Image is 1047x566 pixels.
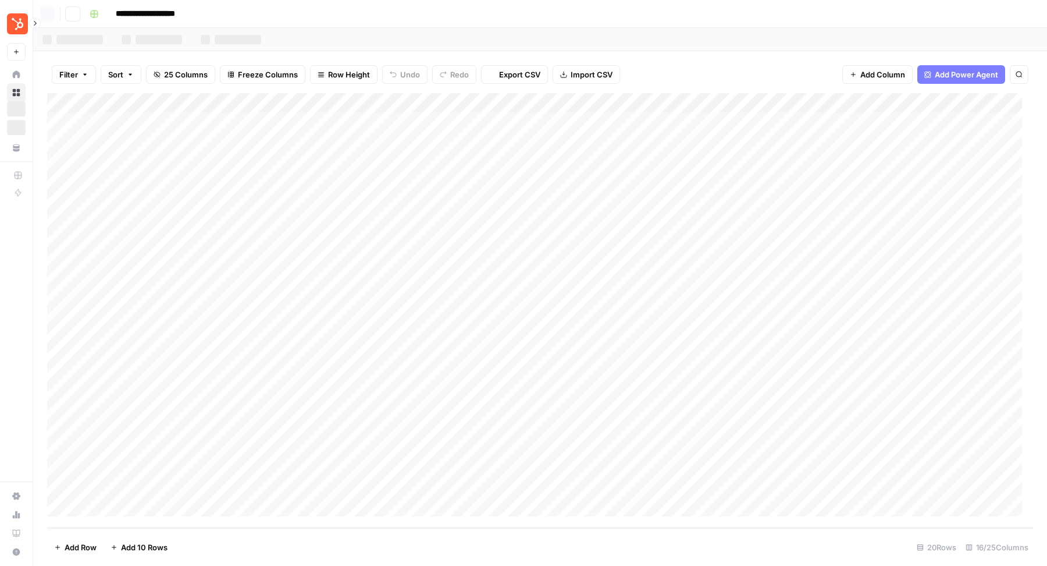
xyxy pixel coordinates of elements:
[499,69,540,80] span: Export CSV
[400,69,420,80] span: Undo
[59,69,78,80] span: Filter
[481,65,548,84] button: Export CSV
[7,524,26,543] a: Learning Hub
[121,542,168,553] span: Add 10 Rows
[220,65,305,84] button: Freeze Columns
[553,65,620,84] button: Import CSV
[935,69,998,80] span: Add Power Agent
[7,139,26,157] a: Your Data
[7,83,26,102] a: Browse
[842,65,913,84] button: Add Column
[7,13,28,34] img: Blog Content Action Plan Logo
[238,69,298,80] span: Freeze Columns
[65,542,97,553] span: Add Row
[108,69,123,80] span: Sort
[7,487,26,505] a: Settings
[101,65,141,84] button: Sort
[328,69,370,80] span: Row Height
[860,69,905,80] span: Add Column
[432,65,476,84] button: Redo
[104,538,174,557] button: Add 10 Rows
[310,65,378,84] button: Row Height
[52,65,96,84] button: Filter
[961,538,1033,557] div: 16/25 Columns
[164,69,208,80] span: 25 Columns
[47,538,104,557] button: Add Row
[7,543,26,561] button: Help + Support
[7,9,26,38] button: Workspace: Blog Content Action Plan
[7,65,26,84] a: Home
[912,538,961,557] div: 20 Rows
[7,505,26,524] a: Usage
[917,65,1005,84] button: Add Power Agent
[450,69,469,80] span: Redo
[571,69,612,80] span: Import CSV
[382,65,428,84] button: Undo
[146,65,215,84] button: 25 Columns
